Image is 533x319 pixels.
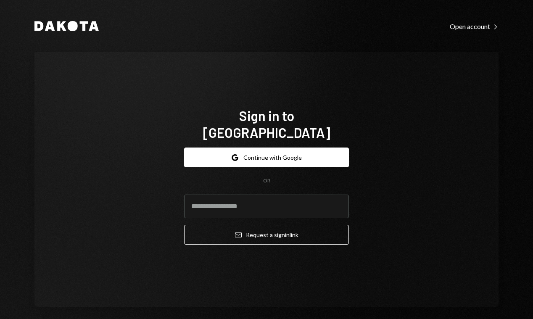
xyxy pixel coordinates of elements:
[450,22,499,31] div: Open account
[263,177,270,185] div: OR
[184,107,349,141] h1: Sign in to [GEOGRAPHIC_DATA]
[450,21,499,31] a: Open account
[184,148,349,167] button: Continue with Google
[184,225,349,245] button: Request a signinlink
